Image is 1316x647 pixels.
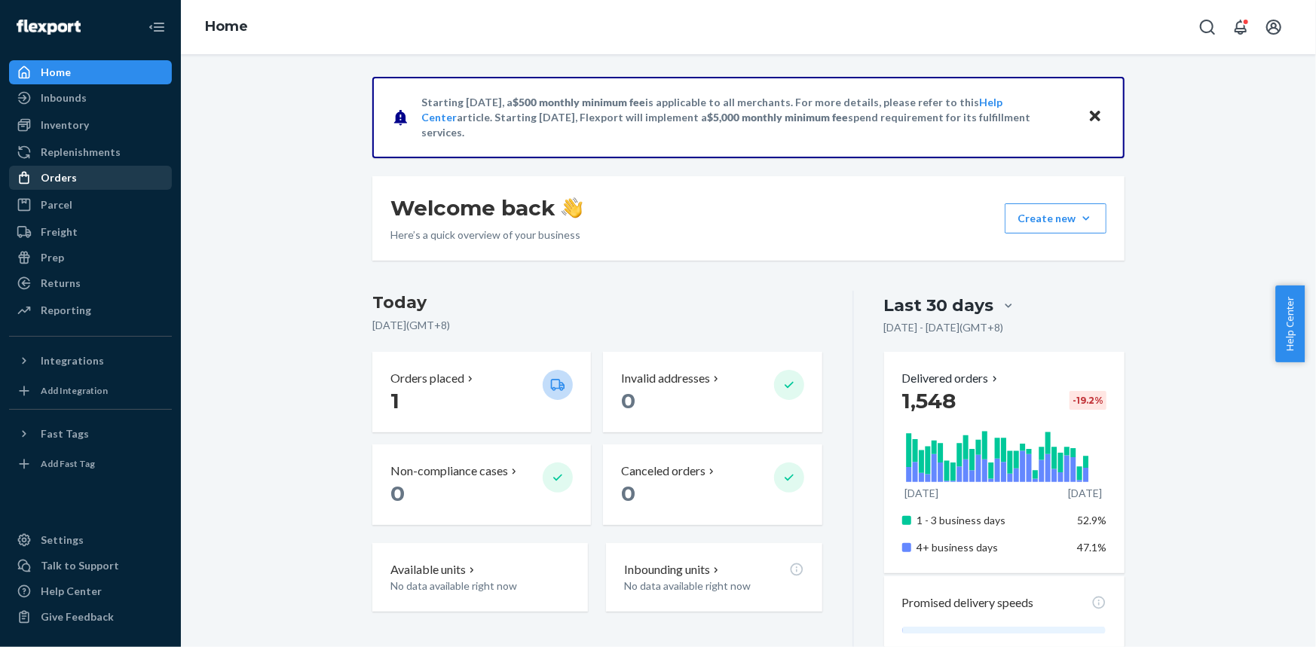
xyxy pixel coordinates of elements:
[372,543,588,612] button: Available unitsNo data available right now
[41,533,84,548] div: Settings
[9,271,172,295] a: Returns
[9,140,172,164] a: Replenishments
[372,291,822,315] h3: Today
[9,166,172,190] a: Orders
[390,388,399,414] span: 1
[9,220,172,244] a: Freight
[884,294,994,317] div: Last 30 days
[902,370,1001,387] button: Delivered orders
[390,227,583,243] p: Here’s a quick overview of your business
[9,193,172,217] a: Parcel
[9,113,172,137] a: Inventory
[41,558,119,573] div: Talk to Support
[41,250,64,265] div: Prep
[390,578,570,594] p: No data available right now
[902,388,956,414] span: 1,548
[41,303,91,318] div: Reporting
[1005,203,1106,233] button: Create new
[902,594,1034,612] p: Promised delivery speeds
[624,561,710,578] p: Inbounding units
[1069,486,1103,501] p: [DATE]
[41,426,89,441] div: Fast Tags
[606,543,822,612] button: Inbounding unitsNo data available right now
[1070,391,1106,410] div: -19.2 %
[621,370,710,387] p: Invalid addresses
[17,20,81,35] img: Flexport logo
[41,457,95,470] div: Add Fast Tag
[621,462,705,480] p: Canceled orders
[41,384,108,397] div: Add Integration
[621,388,635,414] span: 0
[1077,541,1106,554] span: 47.1%
[390,481,405,506] span: 0
[884,320,1004,335] p: [DATE] - [DATE] ( GMT+8 )
[917,540,1066,555] p: 4+ business days
[372,352,591,432] button: Orders placed 1
[624,578,803,594] p: No data available right now
[9,349,172,373] button: Integrations
[390,462,508,480] p: Non-compliance cases
[905,486,939,501] p: [DATE]
[142,12,172,42] button: Close Navigation
[9,605,172,629] button: Give Feedback
[421,95,1073,140] p: Starting [DATE], a is applicable to all merchants. For more details, please refer to this article...
[707,111,848,124] span: $5,000 monthly minimum fee
[41,145,121,160] div: Replenishments
[513,96,645,108] span: $500 monthly minimum fee
[41,170,77,185] div: Orders
[41,90,87,105] div: Inbounds
[9,554,172,578] a: Talk to Support
[41,65,71,80] div: Home
[1077,514,1106,526] span: 52.9%
[1192,12,1223,42] button: Open Search Box
[193,5,260,49] ol: breadcrumbs
[390,370,464,387] p: Orders placed
[1085,106,1105,128] button: Close
[917,513,1066,528] p: 1 - 3 business days
[562,197,583,218] img: hand-wave emoji
[9,579,172,603] a: Help Center
[621,481,635,506] span: 0
[41,117,89,133] div: Inventory
[41,609,114,624] div: Give Feedback
[41,584,102,599] div: Help Center
[1226,12,1256,42] button: Open notifications
[9,379,172,403] a: Add Integration
[390,194,583,221] h1: Welcome back
[205,18,248,35] a: Home
[390,561,466,578] p: Available units
[41,197,72,212] div: Parcel
[9,422,172,446] button: Fast Tags
[603,352,822,432] button: Invalid addresses 0
[9,528,172,552] a: Settings
[41,224,78,240] div: Freight
[603,444,822,525] button: Canceled orders 0
[9,452,172,476] a: Add Fast Tag
[372,444,591,525] button: Non-compliance cases 0
[41,276,81,291] div: Returns
[1275,285,1305,362] button: Help Center
[9,86,172,110] a: Inbounds
[9,246,172,270] a: Prep
[41,353,104,368] div: Integrations
[9,60,172,84] a: Home
[9,298,172,322] a: Reporting
[1259,12,1289,42] button: Open account menu
[372,318,822,333] p: [DATE] ( GMT+8 )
